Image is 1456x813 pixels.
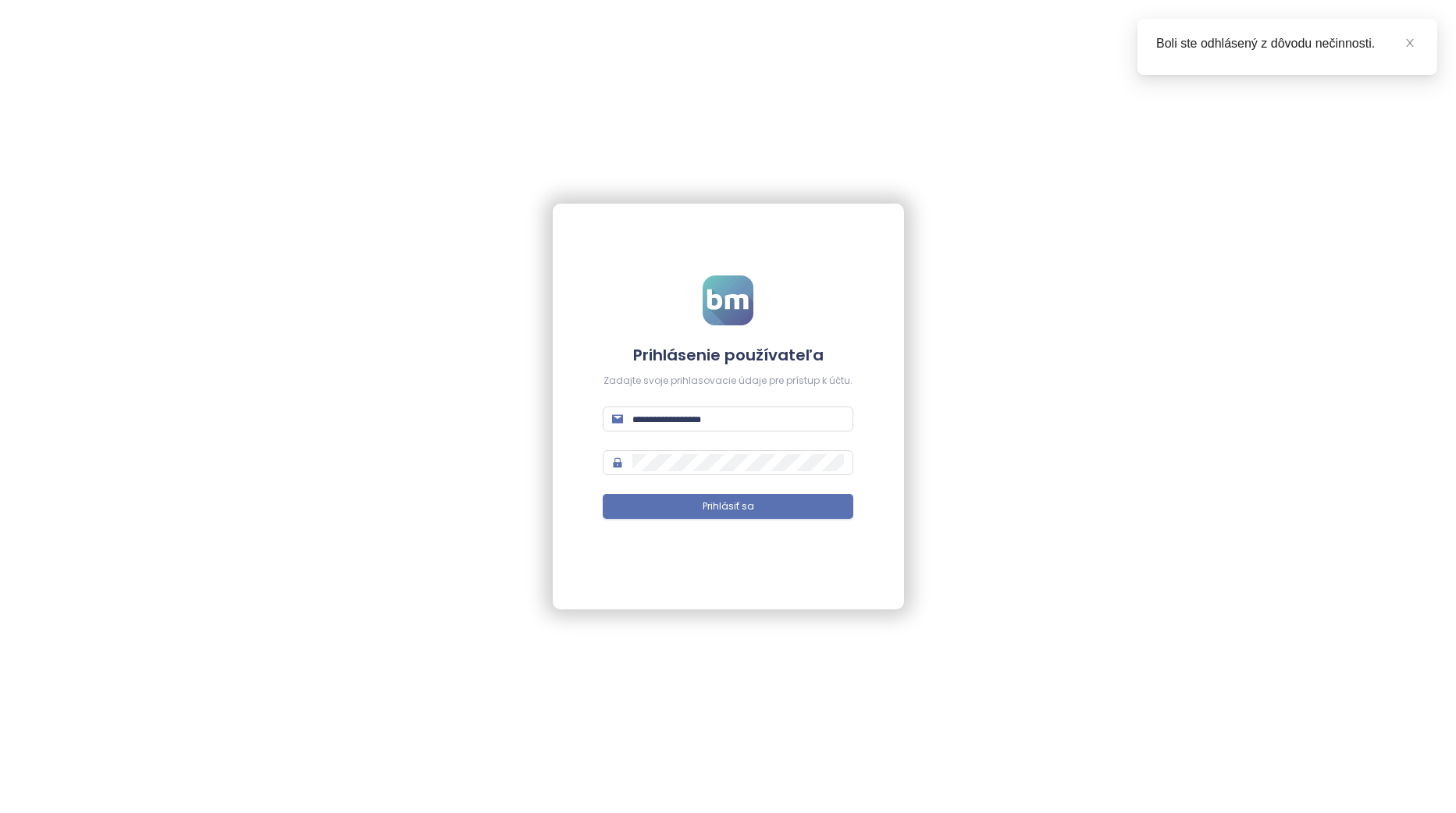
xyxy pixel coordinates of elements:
button: Prihlásiť sa [603,494,853,519]
span: lock [612,457,623,468]
div: Zadajte svoje prihlasovacie údaje pre prístup k účtu. [603,374,853,389]
div: Boli ste odhlásený z dôvodu nečinnosti. [1156,34,1419,53]
h4: Prihlásenie používateľa [603,344,853,366]
span: close [1404,37,1415,48]
span: Prihlásiť sa [703,499,754,514]
span: mail [612,414,623,424]
img: logo [703,275,753,325]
